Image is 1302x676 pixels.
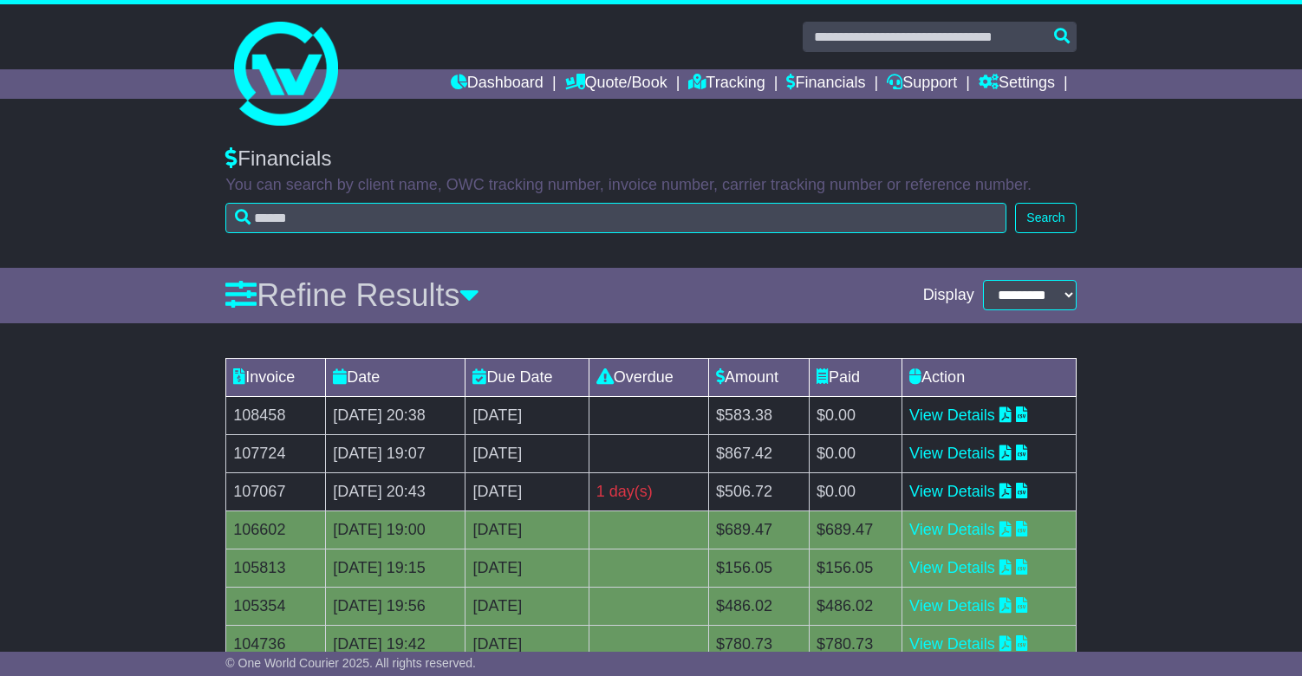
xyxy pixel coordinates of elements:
[708,510,809,549] td: $689.47
[810,587,902,625] td: $486.02
[465,587,589,625] td: [DATE]
[909,635,995,653] a: View Details
[226,434,326,472] td: 107724
[909,445,995,462] a: View Details
[810,358,902,396] td: Paid
[708,396,809,434] td: $583.38
[708,434,809,472] td: $867.42
[909,406,995,424] a: View Details
[589,358,708,396] td: Overdue
[1015,203,1076,233] button: Search
[708,625,809,663] td: $780.73
[810,396,902,434] td: $0.00
[596,480,701,504] div: 1 day(s)
[226,472,326,510] td: 107067
[810,472,902,510] td: $0.00
[226,549,326,587] td: 105813
[810,510,902,549] td: $689.47
[810,549,902,587] td: $156.05
[326,396,465,434] td: [DATE] 20:38
[465,472,589,510] td: [DATE]
[226,396,326,434] td: 108458
[465,396,589,434] td: [DATE]
[465,549,589,587] td: [DATE]
[979,69,1055,99] a: Settings
[226,587,326,625] td: 105354
[326,472,465,510] td: [DATE] 20:43
[326,434,465,472] td: [DATE] 19:07
[708,549,809,587] td: $156.05
[465,434,589,472] td: [DATE]
[451,69,544,99] a: Dashboard
[688,69,765,99] a: Tracking
[226,510,326,549] td: 106602
[226,358,326,396] td: Invoice
[810,434,902,472] td: $0.00
[909,521,995,538] a: View Details
[326,625,465,663] td: [DATE] 19:42
[708,358,809,396] td: Amount
[810,625,902,663] td: $780.73
[465,510,589,549] td: [DATE]
[708,472,809,510] td: $506.72
[465,358,589,396] td: Due Date
[565,69,667,99] a: Quote/Book
[786,69,865,99] a: Financials
[225,656,476,670] span: © One World Courier 2025. All rights reserved.
[909,597,995,614] a: View Details
[923,286,974,305] span: Display
[909,483,995,500] a: View Details
[326,358,465,396] td: Date
[326,549,465,587] td: [DATE] 19:15
[465,625,589,663] td: [DATE]
[708,587,809,625] td: $486.02
[887,69,957,99] a: Support
[225,146,1076,172] div: Financials
[225,176,1076,195] p: You can search by client name, OWC tracking number, invoice number, carrier tracking number or re...
[909,559,995,576] a: View Details
[326,587,465,625] td: [DATE] 19:56
[226,625,326,663] td: 104736
[902,358,1077,396] td: Action
[326,510,465,549] td: [DATE] 19:00
[225,277,479,313] a: Refine Results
